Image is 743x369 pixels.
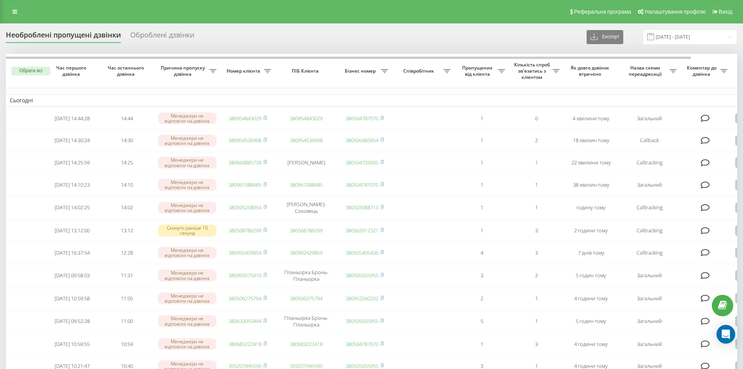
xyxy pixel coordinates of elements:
[45,220,99,241] td: [DATE] 13:12:00
[290,115,323,122] a: 380954843029
[99,197,154,219] td: 14:02
[99,242,154,263] td: 12:28
[645,9,706,15] span: Налаштування профілю
[229,137,261,144] a: 380954536908
[158,65,209,77] span: Причина пропуску дзвінка
[290,227,323,234] a: 380508786299
[346,249,378,256] a: 380505405436
[99,130,154,151] td: 14:30
[158,135,216,146] div: Менеджери не відповіли на дзвінок
[564,264,618,286] td: 5 годин тому
[45,108,99,129] td: [DATE] 14:44:28
[158,247,216,258] div: Менеджери не відповіли на дзвінок
[158,269,216,281] div: Менеджери не відповіли на дзвінок
[158,292,216,304] div: Менеджери не відповіли на дзвінок
[564,130,618,151] td: 18 хвилин тому
[564,242,618,263] td: 7 днів тому
[618,334,681,355] td: Загальний
[618,175,681,195] td: Загальний
[684,65,720,77] span: Коментар до дзвінка
[564,310,618,332] td: 5 годин тому
[564,288,618,309] td: 4 години тому
[509,310,564,332] td: 1
[290,340,323,348] a: 380683222418
[158,338,216,350] div: Менеджери не відповіли на дзвінок
[229,249,261,256] a: 380992429859
[275,197,337,219] td: [PERSON_NAME]-Соковець
[45,130,99,151] td: [DATE] 14:30:24
[454,220,509,241] td: 1
[454,334,509,355] td: 1
[158,179,216,191] div: Менеджери не відповіли на дзвінок
[618,152,681,173] td: Calltracking
[229,204,261,211] a: 380505258954
[282,68,331,74] span: ПІБ Клієнта
[618,242,681,263] td: Calltracking
[158,225,216,236] div: Скинуто раніше 10 секунд
[158,112,216,124] div: Менеджери не відповіли на дзвінок
[224,68,264,74] span: Номер клієнта
[51,65,93,77] span: Час першого дзвінка
[229,159,261,166] a: 380660885728
[346,340,378,348] a: 380504787070
[513,62,553,80] span: Кількість спроб зв'язатись з клієнтом
[454,242,509,263] td: 4
[6,31,121,43] div: Необроблені пропущені дзвінки
[229,295,261,302] a: 380506275794
[458,65,498,77] span: Пропущених від клієнта
[587,30,623,44] button: Експорт
[618,197,681,219] td: Calltracking
[454,264,509,286] td: 3
[290,137,323,144] a: 380954536908
[99,264,154,286] td: 11:31
[509,130,564,151] td: 2
[346,204,378,211] a: 380503988713
[570,65,612,77] span: Як довго дзвінок втрачено
[454,310,509,332] td: 5
[99,310,154,332] td: 11:00
[158,315,216,327] div: Менеджери не відповіли на дзвінок
[45,310,99,332] td: [DATE] 09:52:28
[454,288,509,309] td: 2
[341,68,381,74] span: Бізнес номер
[275,310,337,332] td: Планьорка Бронь-Планьорка
[275,264,337,286] td: Планьорка Бронь-Планьорка
[290,295,323,302] a: 380506275794
[509,264,564,286] td: 2
[229,340,261,348] a: 380683222418
[564,175,618,195] td: 38 хвилин тому
[396,68,443,74] span: Співробітник
[564,334,618,355] td: 4 години тому
[346,115,378,122] a: 380504787070
[275,152,337,173] td: [PERSON_NAME]
[574,9,631,15] span: Реферальна програма
[346,272,378,279] a: 380505055955
[45,197,99,219] td: [DATE] 14:02:25
[45,334,99,355] td: [DATE] 10:59:55
[99,334,154,355] td: 10:59
[99,288,154,309] td: 11:05
[509,220,564,241] td: 3
[99,175,154,195] td: 14:10
[158,157,216,168] div: Менеджери не відповіли на дзвінок
[229,272,261,279] a: 380993575910
[346,227,378,234] a: 380502912321
[719,9,732,15] span: Вихід
[229,227,261,234] a: 380508786299
[290,181,323,188] a: 380961088685
[564,197,618,219] td: годину тому
[130,31,194,43] div: Оброблені дзвінки
[509,175,564,195] td: 1
[622,65,670,77] span: Назва схеми переадресації
[346,181,378,188] a: 380504787070
[618,130,681,151] td: Callback
[45,242,99,263] td: [DATE] 16:37:54
[618,288,681,309] td: Загальний
[618,108,681,129] td: Загальний
[229,317,261,324] a: 380633055494
[454,108,509,129] td: 1
[45,152,99,173] td: [DATE] 14:25:59
[618,264,681,286] td: Загальний
[509,288,564,309] td: 1
[564,108,618,129] td: 4 хвилини тому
